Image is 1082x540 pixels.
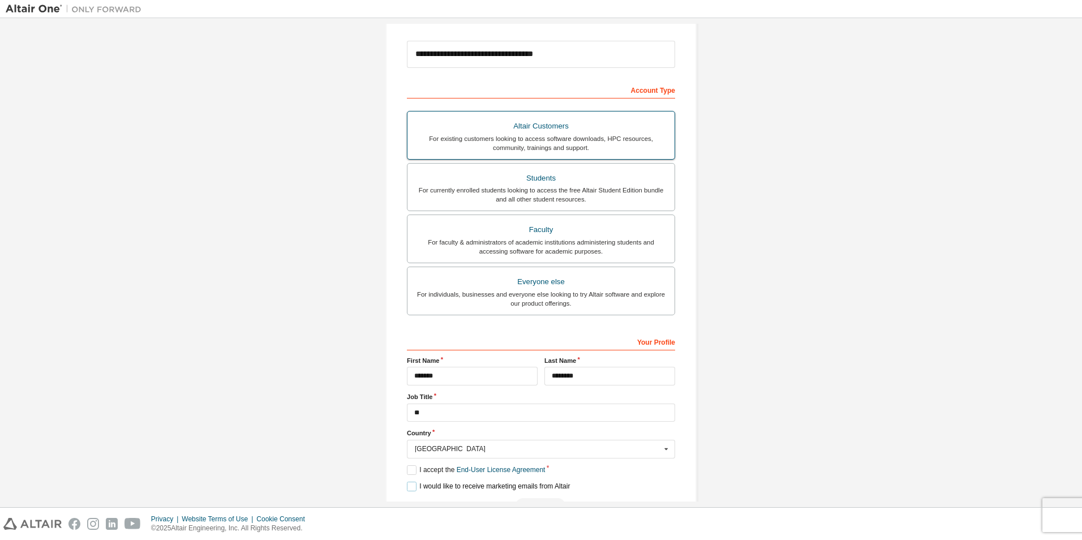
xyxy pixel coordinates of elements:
div: Your Profile [407,332,675,350]
div: Select your account type to continue [407,498,675,515]
label: Last Name [544,356,675,365]
div: Faculty [414,222,668,238]
div: [GEOGRAPHIC_DATA] [415,445,661,452]
div: Privacy [151,515,182,524]
div: For individuals, businesses and everyone else looking to try Altair software and explore our prod... [414,290,668,308]
img: linkedin.svg [106,518,118,530]
div: For existing customers looking to access software downloads, HPC resources, community, trainings ... [414,134,668,152]
p: © 2025 Altair Engineering, Inc. All Rights Reserved. [151,524,312,533]
img: youtube.svg [124,518,141,530]
div: Students [414,170,668,186]
img: facebook.svg [68,518,80,530]
div: Account Type [407,80,675,98]
div: For faculty & administrators of academic institutions administering students and accessing softwa... [414,238,668,256]
label: Country [407,428,675,438]
label: Job Title [407,392,675,401]
div: Cookie Consent [256,515,311,524]
div: For currently enrolled students looking to access the free Altair Student Edition bundle and all ... [414,186,668,204]
div: Altair Customers [414,118,668,134]
label: I accept the [407,465,545,475]
img: altair_logo.svg [3,518,62,530]
a: End-User License Agreement [457,466,546,474]
img: Altair One [6,3,147,15]
img: instagram.svg [87,518,99,530]
div: Everyone else [414,274,668,290]
label: First Name [407,356,538,365]
div: Website Terms of Use [182,515,256,524]
label: I would like to receive marketing emails from Altair [407,482,570,491]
